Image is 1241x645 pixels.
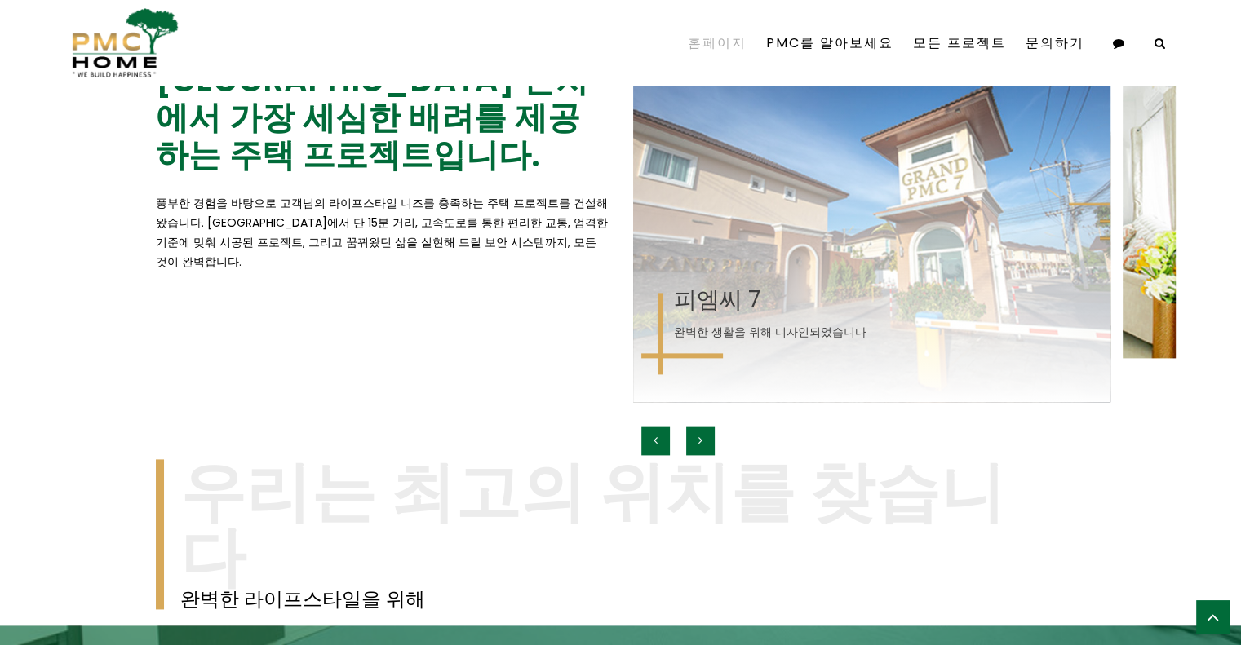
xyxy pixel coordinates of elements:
font: 우리는 최고의 위치를 찾습니다 [180,446,1005,603]
font: 완벽한 라이프스타일을 위해 [180,585,425,612]
font: 모든 프로젝트 [913,33,1006,52]
a: 문의하기 [1016,15,1094,72]
font: [GEOGRAPHIC_DATA] 근처에서 가장 세심한 배려를 제공하는 주택 프로젝트입니다. [156,57,588,178]
font: 완벽한 생활을 위해 디자인되었습니다 [674,324,866,340]
font: PMC를 알아보세요 [766,33,893,52]
font: 홈페이지 [688,33,747,52]
a: 홈페이지 [678,15,756,72]
img: pmc-로고 [65,8,179,77]
font: 피엠씨 7 [674,284,760,316]
a: PMC를 알아보세요 [756,15,903,72]
font: 풍부한 경험을 바탕으로 고객님의 라이프스타일 니즈를 충족하는 주택 프로젝트를 건설해 왔습니다. [GEOGRAPHIC_DATA]에서 단 15분 거리, 고속도로를 통한 편리한 교... [156,195,608,270]
font: 문의하기 [1026,33,1084,52]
